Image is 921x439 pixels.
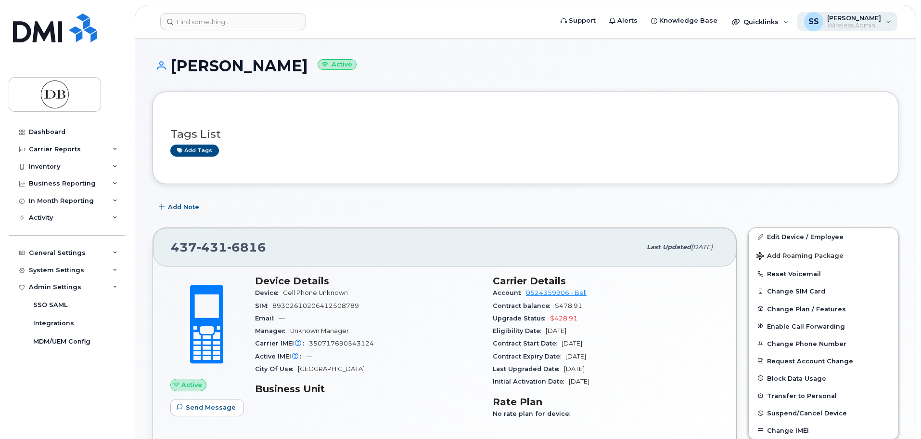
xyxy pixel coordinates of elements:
span: Enable Call Forwarding [767,322,845,330]
div: Quicklinks [725,12,795,31]
span: 350717690543124 [309,340,374,347]
span: Add Roaming Package [756,252,844,261]
span: [DATE] [691,243,713,251]
span: Cell Phone Unknown [283,289,348,296]
h1: [PERSON_NAME] [153,57,898,74]
span: Unknown Manager [290,327,349,334]
span: [PERSON_NAME] [827,14,881,22]
button: Suspend/Cancel Device [749,404,898,422]
button: Change SIM Card [749,282,898,300]
span: — [279,315,285,322]
button: Send Message [170,399,244,416]
span: Send Message [186,403,236,412]
span: [DATE] [565,353,586,360]
button: Request Account Change [749,352,898,370]
span: Add Note [168,202,199,212]
span: 6816 [227,240,266,254]
a: Support [554,11,602,30]
span: Email [255,315,279,322]
span: Wireless Admin [827,22,881,29]
h3: Business Unit [255,383,481,395]
span: Device [255,289,283,296]
span: Account [493,289,526,296]
span: No rate plan for device [493,410,575,417]
div: Serene Santos-Bartolo [797,12,898,31]
button: Block Data Usage [749,370,898,387]
span: [DATE] [562,340,582,347]
span: SS [808,16,819,27]
span: Eligibility Date [493,327,546,334]
span: Upgrade Status [493,315,550,322]
h3: Tags List [170,128,881,140]
span: [DATE] [546,327,566,334]
a: Alerts [602,11,644,30]
span: Suspend/Cancel Device [767,410,847,417]
button: Add Note [153,199,207,216]
span: Support [569,16,596,26]
h3: Rate Plan [493,396,719,408]
span: Change Plan / Features [767,305,846,312]
span: Last Upgraded Date [493,365,564,372]
span: Active [181,380,202,389]
span: 437 [171,240,266,254]
span: [GEOGRAPHIC_DATA] [298,365,365,372]
span: SIM [255,302,272,309]
span: $428.91 [550,315,577,322]
button: Change IMEI [749,422,898,439]
small: Active [318,59,357,70]
span: — [306,353,312,360]
h3: Carrier Details [493,275,719,287]
button: Reset Voicemail [749,265,898,282]
span: Last updated [647,243,691,251]
span: Initial Activation Date [493,378,569,385]
button: Add Roaming Package [749,245,898,265]
a: Edit Device / Employee [749,228,898,245]
a: Knowledge Base [644,11,724,30]
span: Active IMEI [255,353,306,360]
span: City Of Use [255,365,298,372]
button: Change Plan / Features [749,300,898,318]
span: Alerts [617,16,638,26]
input: Find something... [160,13,306,30]
a: Add tags [170,145,219,157]
span: 89302610206412508789 [272,302,359,309]
a: 0524359906 - Bell [526,289,587,296]
span: Contract balance [493,302,555,309]
span: Contract Start Date [493,340,562,347]
h3: Device Details [255,275,481,287]
span: [DATE] [564,365,585,372]
span: $478.91 [555,302,582,309]
button: Transfer to Personal [749,387,898,404]
span: Knowledge Base [659,16,717,26]
button: Enable Call Forwarding [749,318,898,335]
span: Manager [255,327,290,334]
span: Quicklinks [743,18,779,26]
span: Carrier IMEI [255,340,309,347]
button: Change Phone Number [749,335,898,352]
span: 431 [197,240,227,254]
span: [DATE] [569,378,589,385]
span: Contract Expiry Date [493,353,565,360]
